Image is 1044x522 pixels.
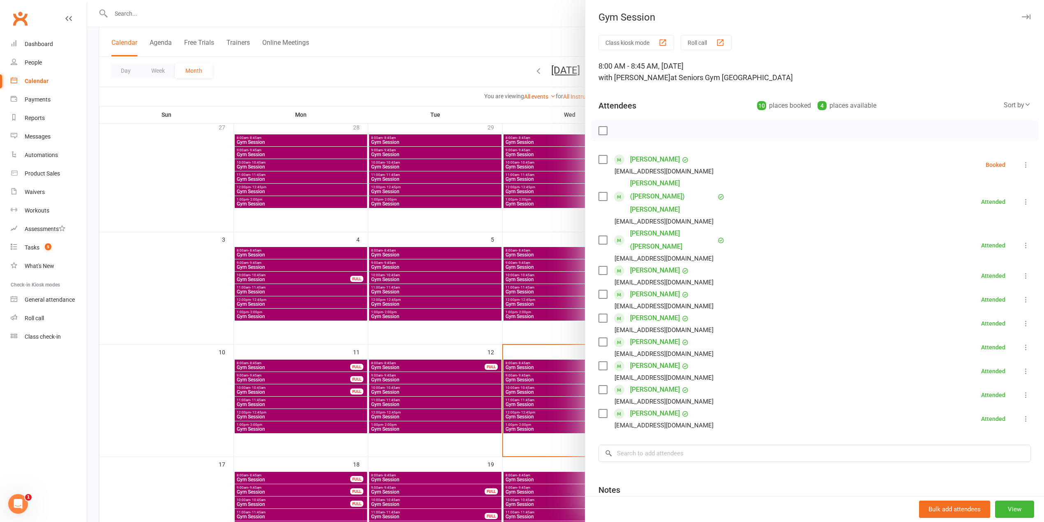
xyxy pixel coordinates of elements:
[981,243,1005,248] div: Attended
[818,101,827,110] div: 4
[11,164,87,183] a: Product Sales
[630,288,680,301] a: [PERSON_NAME]
[614,253,714,264] div: [EMAIL_ADDRESS][DOMAIN_NAME]
[598,73,670,82] span: with [PERSON_NAME]
[981,416,1005,422] div: Attended
[11,309,87,328] a: Roll call
[25,494,32,501] span: 1
[1004,100,1031,111] div: Sort by
[25,315,44,321] div: Roll call
[11,183,87,201] a: Waivers
[630,383,680,396] a: [PERSON_NAME]
[11,72,87,90] a: Calendar
[11,109,87,127] a: Reports
[25,59,42,66] div: People
[25,296,75,303] div: General attendance
[25,96,51,103] div: Payments
[11,328,87,346] a: Class kiosk mode
[670,73,793,82] span: at Seniors Gym [GEOGRAPHIC_DATA]
[25,41,53,47] div: Dashboard
[981,344,1005,350] div: Attended
[614,325,714,335] div: [EMAIL_ADDRESS][DOMAIN_NAME]
[25,263,54,269] div: What's New
[598,484,620,496] div: Notes
[986,162,1005,168] div: Booked
[630,153,680,166] a: [PERSON_NAME]
[25,78,49,84] div: Calendar
[598,445,1031,462] input: Search to add attendees
[11,90,87,109] a: Payments
[614,277,714,288] div: [EMAIL_ADDRESS][DOMAIN_NAME]
[630,227,716,253] a: [PERSON_NAME] ([PERSON_NAME]
[8,494,28,514] iframe: Intercom live chat
[11,127,87,146] a: Messages
[585,12,1044,23] div: Gym Session
[598,60,1031,83] div: 8:00 AM - 8:45 AM, [DATE]
[981,273,1005,279] div: Attended
[25,152,58,158] div: Automations
[598,35,674,50] button: Class kiosk mode
[25,133,51,140] div: Messages
[25,226,65,232] div: Assessments
[11,220,87,238] a: Assessments
[630,335,680,349] a: [PERSON_NAME]
[614,216,714,227] div: [EMAIL_ADDRESS][DOMAIN_NAME]
[630,359,680,372] a: [PERSON_NAME]
[11,53,87,72] a: People
[630,407,680,420] a: [PERSON_NAME]
[11,291,87,309] a: General attendance kiosk mode
[10,8,30,29] a: Clubworx
[25,189,45,195] div: Waivers
[981,392,1005,398] div: Attended
[681,35,732,50] button: Roll call
[25,170,60,177] div: Product Sales
[25,333,61,340] div: Class check-in
[598,100,636,111] div: Attendees
[11,238,87,257] a: Tasks 5
[25,244,39,251] div: Tasks
[614,166,714,177] div: [EMAIL_ADDRESS][DOMAIN_NAME]
[757,100,811,111] div: places booked
[614,420,714,431] div: [EMAIL_ADDRESS][DOMAIN_NAME]
[818,100,876,111] div: places available
[614,372,714,383] div: [EMAIL_ADDRESS][DOMAIN_NAME]
[981,368,1005,374] div: Attended
[981,297,1005,303] div: Attended
[757,101,766,110] div: 10
[45,243,51,250] span: 5
[11,35,87,53] a: Dashboard
[11,146,87,164] a: Automations
[614,349,714,359] div: [EMAIL_ADDRESS][DOMAIN_NAME]
[11,257,87,275] a: What's New
[630,312,680,325] a: [PERSON_NAME]
[630,264,680,277] a: [PERSON_NAME]
[919,501,990,518] button: Bulk add attendees
[614,301,714,312] div: [EMAIL_ADDRESS][DOMAIN_NAME]
[981,199,1005,205] div: Attended
[11,201,87,220] a: Workouts
[981,321,1005,326] div: Attended
[630,177,716,216] a: [PERSON_NAME] ([PERSON_NAME]) [PERSON_NAME]
[25,115,45,121] div: Reports
[995,501,1034,518] button: View
[614,396,714,407] div: [EMAIL_ADDRESS][DOMAIN_NAME]
[25,207,49,214] div: Workouts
